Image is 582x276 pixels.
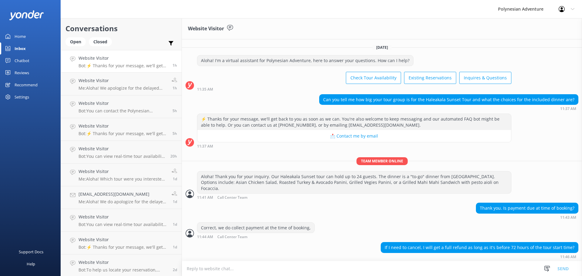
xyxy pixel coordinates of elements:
div: Sep 08 2025 11:37am (UTC -10:00) Pacific/Honolulu [197,144,511,148]
h4: Website Visitor [79,259,168,266]
span: Sep 06 2025 05:44pm (UTC -10:00) Pacific/Honolulu [173,244,177,250]
div: Can you tell me how big your tour group is for the Haleakala Sunset Tour and what the choices for... [319,95,578,105]
div: Sep 08 2025 11:46am (UTC -10:00) Pacific/Honolulu [381,254,578,259]
span: Sep 07 2025 08:14am (UTC -10:00) Pacific/Honolulu [173,222,177,227]
button: Existing Reservations [404,72,456,84]
a: Website VisitorBot:You can view real-time tour availability and book your Polynesian Adventure on... [61,141,182,164]
div: Sep 08 2025 11:43am (UTC -10:00) Pacific/Honolulu [476,215,578,219]
img: yonder-white-logo.png [9,10,44,20]
a: Website VisitorMe:Aloha! We apologize for the delayed response. Effective [DATE], access to the U... [61,73,182,95]
h4: Website Visitor [79,100,168,107]
a: Website VisitorBot:⚡ Thanks for your message, we'll get back to you as soon as we can. You're als... [61,50,182,73]
div: ⚡ Thanks for your message, we'll get back to you as soon as we can. You're also welcome to keep m... [197,114,511,130]
p: Bot: To help us locate your reservation, please share the full name used when booking, your trave... [79,267,168,273]
h4: Website Visitor [79,123,168,129]
h4: Website Visitor [79,214,168,220]
button: Check Tour Availability [346,72,401,84]
div: Help [27,258,35,270]
span: Team member online [356,157,408,165]
p: Bot: You can view real-time tour availability and book your Polynesian Adventure online at [URL][... [79,222,168,227]
div: Support Docs [19,246,43,258]
a: Website VisitorMe:Aloha! Which tour were you interested in?1d [61,164,182,186]
p: Bot: You can contact the Polynesian Adventure team at [PHONE_NUMBER], [DATE]–[DATE], 7:00 AM to 5... [79,108,168,114]
button: Inquires & Questions [459,72,511,84]
a: Website VisitorBot:You can contact the Polynesian Adventure team at [PHONE_NUMBER], [DATE]–[DATE]... [61,95,182,118]
button: 📩 Contact me by email [197,130,511,142]
span: Sep 07 2025 04:15pm (UTC -10:00) Pacific/Honolulu [170,154,177,159]
span: Sep 07 2025 08:20am (UTC -10:00) Pacific/Honolulu [173,199,177,204]
span: [DATE] [373,45,392,50]
h2: Conversations [65,23,177,34]
p: Bot: ⚡ Thanks for your message, we'll get back to you as soon as we can. You're also welcome to k... [79,244,168,250]
a: [EMAIL_ADDRESS][DOMAIN_NAME]Me:Aloha! We do apologize for the delayed response. Our [GEOGRAPHIC_D... [61,186,182,209]
h4: Website Visitor [79,236,168,243]
a: Website VisitorBot:You can view real-time tour availability and book your Polynesian Adventure on... [61,209,182,232]
div: Chatbot [15,55,29,67]
span: Sep 08 2025 11:37am (UTC -10:00) Pacific/Honolulu [172,63,177,68]
h4: Website Visitor [79,168,167,175]
strong: 11:44 AM [197,235,213,239]
div: Closed [89,37,112,46]
div: Inbox [15,42,26,55]
div: Thank you. Is payment due at time of booking? [476,203,578,213]
div: If I need to cancel, I will get a full refund as long as it's before 72 hours of the tour start t... [381,242,578,253]
div: Aloha! Thank you for your inquiry. Our Haleakala Sunset tour can hold up to 24 guests. The dinner... [197,171,511,194]
h4: Website Visitor [79,55,168,62]
div: Correct, we do collect payment at the time of booking, [197,223,314,233]
strong: 11:37 AM [197,145,213,148]
p: Bot: ⚡ Thanks for your message, we'll get back to you as soon as we can. You're also welcome to k... [79,131,168,136]
h4: Website Visitor [79,145,166,152]
h4: Website Visitor [79,77,167,84]
div: Sep 08 2025 11:44am (UTC -10:00) Pacific/Honolulu [197,234,315,239]
a: Website VisitorBot:⚡ Thanks for your message, we'll get back to you as soon as we can. You're als... [61,118,182,141]
div: Sep 08 2025 11:35am (UTC -10:00) Pacific/Honolulu [197,87,511,91]
a: Open [65,38,89,45]
p: Me: Aloha! Which tour were you interested in? [79,176,167,182]
span: Sep 08 2025 07:11am (UTC -10:00) Pacific/Honolulu [172,131,177,136]
div: Reviews [15,67,29,79]
p: Me: Aloha! We apologize for the delayed response. Effective [DATE], access to the USS [US_STATE] ... [79,85,167,91]
span: Call Center Team [217,196,247,200]
div: Sep 08 2025 11:37am (UTC -10:00) Pacific/Honolulu [319,106,578,111]
h4: [EMAIL_ADDRESS][DOMAIN_NAME] [79,191,167,198]
strong: 11:35 AM [197,88,213,91]
a: Website VisitorBot:⚡ Thanks for your message, we'll get back to you as soon as we can. You're als... [61,232,182,254]
p: Me: Aloha! We do apologize for the delayed response. Our [GEOGRAPHIC_DATA] and Koke'e Adventure T... [79,199,167,205]
div: Aloha! I'm a virtual assistant for Polynesian Adventure, here to answer your questions. How can I... [197,55,413,66]
span: Sep 08 2025 11:24am (UTC -10:00) Pacific/Honolulu [172,85,177,91]
strong: 11:37 AM [560,107,576,111]
strong: 11:41 AM [197,196,213,200]
span: Call Center Team [217,235,247,239]
h3: Website Visitor [188,25,224,33]
div: Open [65,37,86,46]
div: Home [15,30,26,42]
div: Sep 08 2025 11:41am (UTC -10:00) Pacific/Honolulu [197,195,511,200]
strong: 11:46 AM [560,255,576,259]
span: Sep 08 2025 07:43am (UTC -10:00) Pacific/Honolulu [172,108,177,113]
p: Bot: You can view real-time tour availability and book your Polynesian Adventure online at [URL][... [79,154,166,159]
span: Sep 06 2025 08:44am (UTC -10:00) Pacific/Honolulu [173,267,177,272]
p: Bot: ⚡ Thanks for your message, we'll get back to you as soon as we can. You're also welcome to k... [79,63,168,68]
div: Recommend [15,79,38,91]
div: Settings [15,91,29,103]
strong: 11:43 AM [560,216,576,219]
a: Closed [89,38,115,45]
span: Sep 07 2025 10:52am (UTC -10:00) Pacific/Honolulu [173,176,177,181]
